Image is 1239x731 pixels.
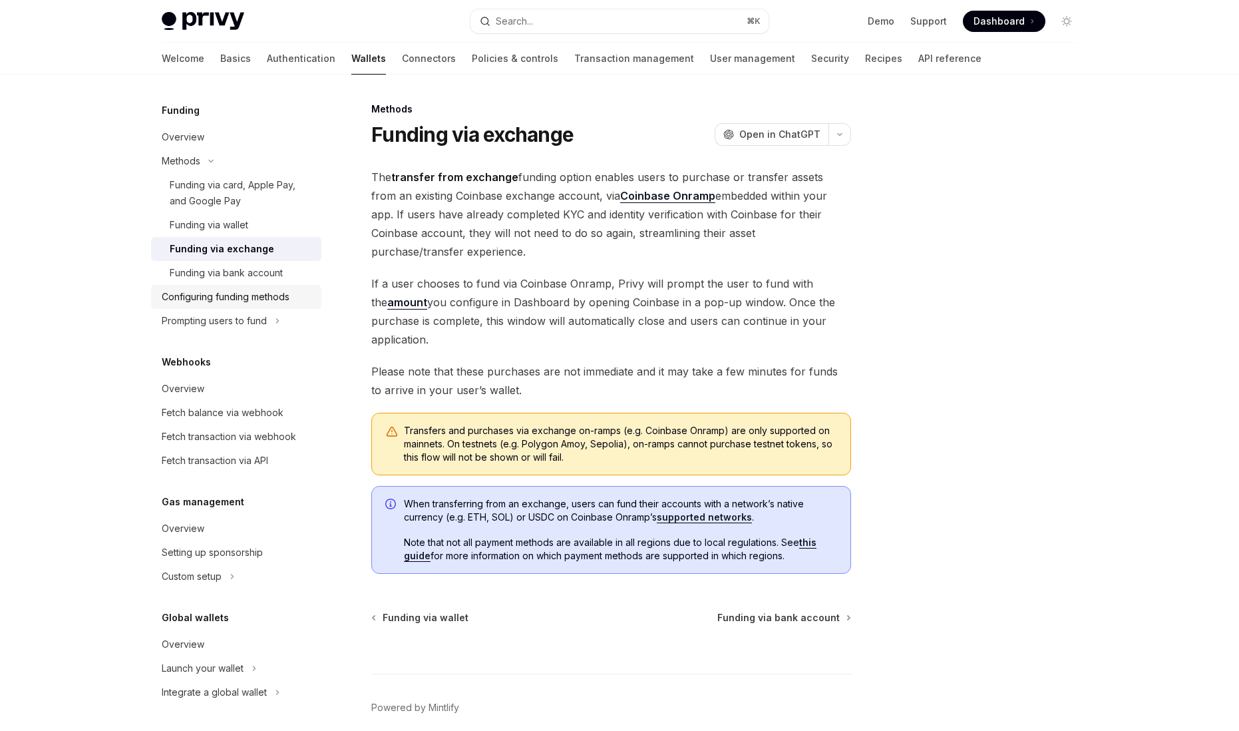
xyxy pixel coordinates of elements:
[151,173,321,213] a: Funding via card, Apple Pay, and Google Pay
[404,424,837,464] span: Transfers and purchases via exchange on-ramps (e.g. Coinbase Onramp) are only supported on mainne...
[385,499,399,512] svg: Info
[162,12,244,31] img: light logo
[404,497,837,524] span: When transferring from an exchange, users can fund their accounts with a network’s native currenc...
[162,103,200,119] h5: Funding
[574,43,694,75] a: Transaction management
[402,43,456,75] a: Connectors
[162,313,267,329] div: Prompting users to fund
[267,43,335,75] a: Authentication
[472,43,558,75] a: Policies & controls
[151,213,321,237] a: Funding via wallet
[162,129,204,145] div: Overview
[162,660,244,676] div: Launch your wallet
[371,122,574,146] h1: Funding via exchange
[470,9,769,33] button: Search...⌘K
[868,15,894,28] a: Demo
[170,177,313,209] div: Funding via card, Apple Pay, and Google Pay
[162,453,268,469] div: Fetch transaction via API
[371,168,851,261] span: The funding option enables users to purchase or transfer assets from an existing Coinbase exchang...
[387,296,427,310] a: amount
[170,217,248,233] div: Funding via wallet
[717,611,850,624] a: Funding via bank account
[151,541,321,565] a: Setting up sponsorship
[371,274,851,349] span: If a user chooses to fund via Coinbase Onramp, Privy will prompt the user to fund with the you co...
[162,289,289,305] div: Configuring funding methods
[162,429,296,445] div: Fetch transaction via webhook
[162,684,267,700] div: Integrate a global wallet
[371,103,851,116] div: Methods
[747,16,761,27] span: ⌘ K
[811,43,849,75] a: Security
[351,43,386,75] a: Wallets
[151,517,321,541] a: Overview
[383,611,468,624] span: Funding via wallet
[620,189,715,203] a: Coinbase Onramp
[151,377,321,401] a: Overview
[371,362,851,399] span: Please note that these purchases are not immediate and it may take a few minutes for funds to arr...
[151,425,321,449] a: Fetch transaction via webhook
[151,449,321,473] a: Fetch transaction via API
[910,15,947,28] a: Support
[151,261,321,285] a: Funding via bank account
[739,128,820,141] span: Open in ChatGPT
[385,425,399,439] svg: Warning
[715,123,828,146] button: Open in ChatGPT
[162,545,263,561] div: Setting up sponsorship
[918,43,981,75] a: API reference
[162,636,204,652] div: Overview
[162,43,204,75] a: Welcome
[391,170,518,184] strong: transfer from exchange
[162,381,204,397] div: Overview
[373,611,468,624] a: Funding via wallet
[371,701,459,714] a: Powered by Mintlify
[865,43,902,75] a: Recipes
[496,13,533,29] div: Search...
[151,237,321,261] a: Funding via exchange
[170,265,283,281] div: Funding via bank account
[162,153,200,169] div: Methods
[162,610,229,626] h5: Global wallets
[162,405,283,421] div: Fetch balance via webhook
[1056,11,1077,32] button: Toggle dark mode
[657,511,752,523] a: supported networks
[963,11,1045,32] a: Dashboard
[162,569,222,585] div: Custom setup
[710,43,795,75] a: User management
[162,494,244,510] h5: Gas management
[151,401,321,425] a: Fetch balance via webhook
[151,632,321,656] a: Overview
[151,285,321,309] a: Configuring funding methods
[404,536,837,563] span: Note that not all payment methods are available in all regions due to local regulations. See for ...
[404,537,816,562] a: this guide
[151,125,321,149] a: Overview
[717,611,840,624] span: Funding via bank account
[162,354,211,370] h5: Webhooks
[973,15,1025,28] span: Dashboard
[220,43,251,75] a: Basics
[162,521,204,537] div: Overview
[170,241,274,257] div: Funding via exchange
